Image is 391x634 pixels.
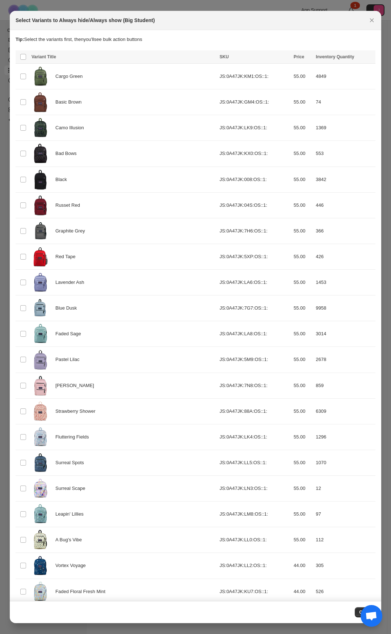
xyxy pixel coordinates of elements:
[314,553,375,579] td: 305
[314,501,375,527] td: 97
[218,373,291,398] td: JS:0A47JK:7N8:OS::1:
[361,605,382,627] a: Open chat
[218,89,291,115] td: JS:0A47JK:GM4:OS::1:
[291,347,314,373] td: 55.00
[55,124,88,131] span: Camo Illusion
[55,279,88,286] span: Lavender Ash
[31,246,50,267] img: JS0A47JK5XP-FRONT.webp
[55,202,84,209] span: Russet Red
[291,244,314,269] td: 55.00
[55,588,109,595] span: Faded Floral Fresh Mint
[218,553,291,579] td: JS:0A47JK:LL2:OS::1:
[55,356,83,363] span: Pastel Lilac
[291,295,314,321] td: 55.00
[55,536,86,543] span: A Bug's Vibe
[314,424,375,450] td: 1296
[314,64,375,89] td: 4849
[55,73,87,80] span: Cargo Green
[367,15,377,25] button: Close
[314,321,375,347] td: 3014
[291,579,314,604] td: 44.00
[31,195,50,216] img: JS0A47JK04S-FRONT.webp
[316,54,354,59] span: Inventory Quantity
[218,218,291,244] td: JS:0A47JK:7H6:OS::1:
[31,452,50,473] img: JS0A47JKLL5-FRONT.webp
[218,347,291,373] td: JS:0A47JK:5M9:OS::1:
[16,36,375,43] p: Select the variants first, then you'll see bulk action buttons
[31,427,50,448] img: JS0A47JKLK4-FRONT.webp
[291,501,314,527] td: 55.00
[218,295,291,321] td: JS:0A47JK:7G7:OS::1:
[218,501,291,527] td: JS:0A47JK:LM8:OS::1:
[31,66,50,87] img: JS0A47JKKM1-FRONT.webp
[31,349,50,370] img: JS0A47JK5M9-FRONT.webp
[291,167,314,192] td: 55.00
[218,141,291,167] td: JS:0A47JK:KX0:OS::1:
[55,98,85,106] span: Basic Brown
[31,401,50,422] img: JS0A47JK88A-FRONT.webp
[314,192,375,218] td: 446
[55,485,89,492] span: Surreal Scape
[31,529,50,550] img: JS0A47JKLL0-FRONT.webp
[291,141,314,167] td: 55.00
[16,37,24,42] strong: Tip:
[291,321,314,347] td: 55.00
[55,330,85,337] span: Faded Sage
[291,115,314,141] td: 55.00
[314,527,375,553] td: 112
[314,270,375,295] td: 1453
[314,295,375,321] td: 9958
[55,253,79,260] span: Red Tape
[218,270,291,295] td: JS:0A47JK:LA6:OS::1:
[218,579,291,604] td: JS:0A47JK:KU7:OS::1:
[314,347,375,373] td: 2678
[31,117,50,138] img: JS0A47JKLK9-FRONT.webp
[218,476,291,501] td: JS:0A47JK:LN3:OS::1:
[31,169,50,190] img: JS0A47JK008-FRONT.webp
[314,398,375,424] td: 6309
[31,375,50,396] img: JS0A47JK7N8-FRONT.webp
[359,609,371,615] span: Close
[291,398,314,424] td: 55.00
[291,373,314,398] td: 55.00
[55,305,81,312] span: Blue Dusk
[291,270,314,295] td: 55.00
[291,450,314,475] td: 55.00
[314,115,375,141] td: 1369
[220,54,229,59] span: SKU
[314,218,375,244] td: 366
[218,450,291,475] td: JS:0A47JK:LL5:OS::1:
[291,553,314,579] td: 44.00
[31,221,50,242] img: JS0A47JK7H6-FRONT.webp
[314,244,375,269] td: 426
[314,167,375,192] td: 3842
[55,433,93,441] span: Fluttering Fields
[291,218,314,244] td: 55.00
[31,555,50,576] img: JS0A47JKLL2-FRONT.webp
[55,459,88,466] span: Surreal Spots
[291,424,314,450] td: 55.00
[31,323,50,344] img: JS0A47JKLA8-FRONT.webp
[55,176,71,183] span: Black
[16,17,155,24] h2: Select Variants to Always hide/Always show (Big Student)
[291,89,314,115] td: 55.00
[314,373,375,398] td: 859
[31,54,56,59] span: Variant Title
[31,298,50,319] img: JS0A47JK7G7-FRONT.webp
[355,607,375,617] button: Close
[314,450,375,475] td: 1070
[218,192,291,218] td: JS:0A47JK:04S:OS::1:
[31,581,50,602] img: JS0A47JKKU7-FRONT.webp
[294,54,304,59] span: Price
[55,227,89,235] span: Graphite Grey
[55,511,88,518] span: Leapin' Lillies
[55,562,90,569] span: Vortex Voyage
[314,476,375,501] td: 12
[218,167,291,192] td: JS:0A47JK:008:OS::1:
[218,424,291,450] td: JS:0A47JK:LK4:OS::1:
[218,527,291,553] td: JS:0A47JK:LL0:OS::1:
[218,321,291,347] td: JS:0A47JK:LA8:OS::1:
[31,143,50,164] img: JS0A47JKKX0-FRONT.webp
[314,89,375,115] td: 74
[314,141,375,167] td: 553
